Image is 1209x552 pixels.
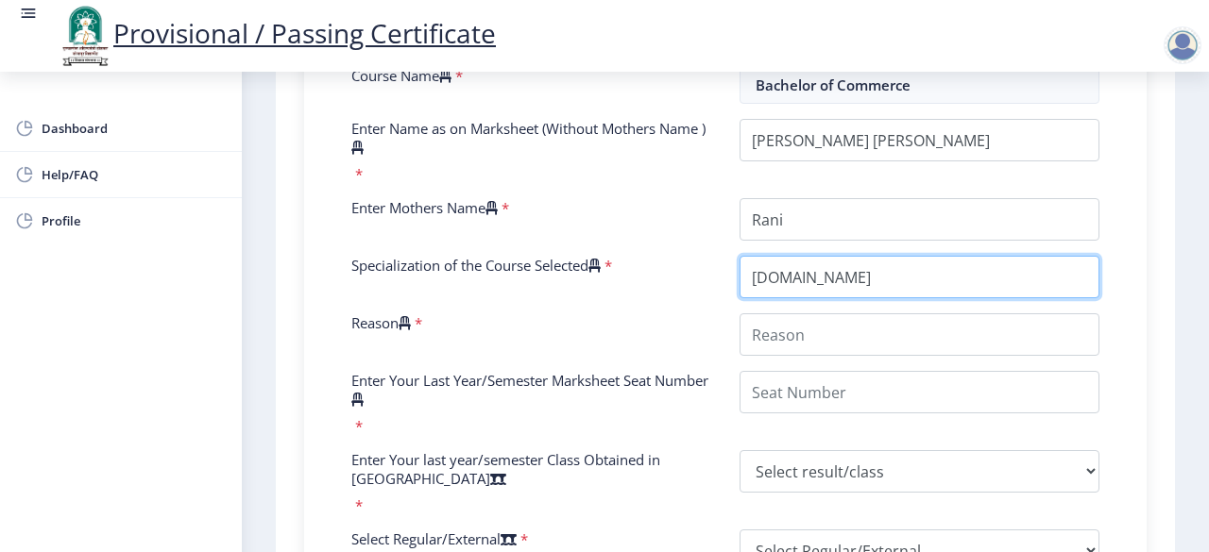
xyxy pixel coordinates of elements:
[740,313,1099,356] input: Reason
[42,117,227,140] span: Dashboard
[351,256,601,275] label: Specialization of the Course Selected
[740,198,1099,241] input: Enter Mothers Name
[740,256,1099,298] input: Specialization of the Course Selected
[351,66,451,85] label: Course Name
[351,529,517,548] label: Select Regular/External
[740,119,1099,161] input: Enter Name as on Marksheet
[740,371,1099,413] input: Seat Number
[351,450,711,488] label: Enter Your last year/semester Class Obtained in [GEOGRAPHIC_DATA]
[42,163,227,186] span: Help/FAQ
[57,4,113,68] img: logo
[57,15,496,51] a: Provisional / Passing Certificate
[740,66,1099,104] input: Select Course Name
[42,209,227,232] span: Profile
[351,371,711,409] label: Enter Your Last Year/Semester Marksheet Seat Number
[351,313,411,332] label: Reason
[351,119,711,157] label: Enter Name as on Marksheet (Without Mothers Name )
[351,198,498,217] label: Enter Mothers Name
